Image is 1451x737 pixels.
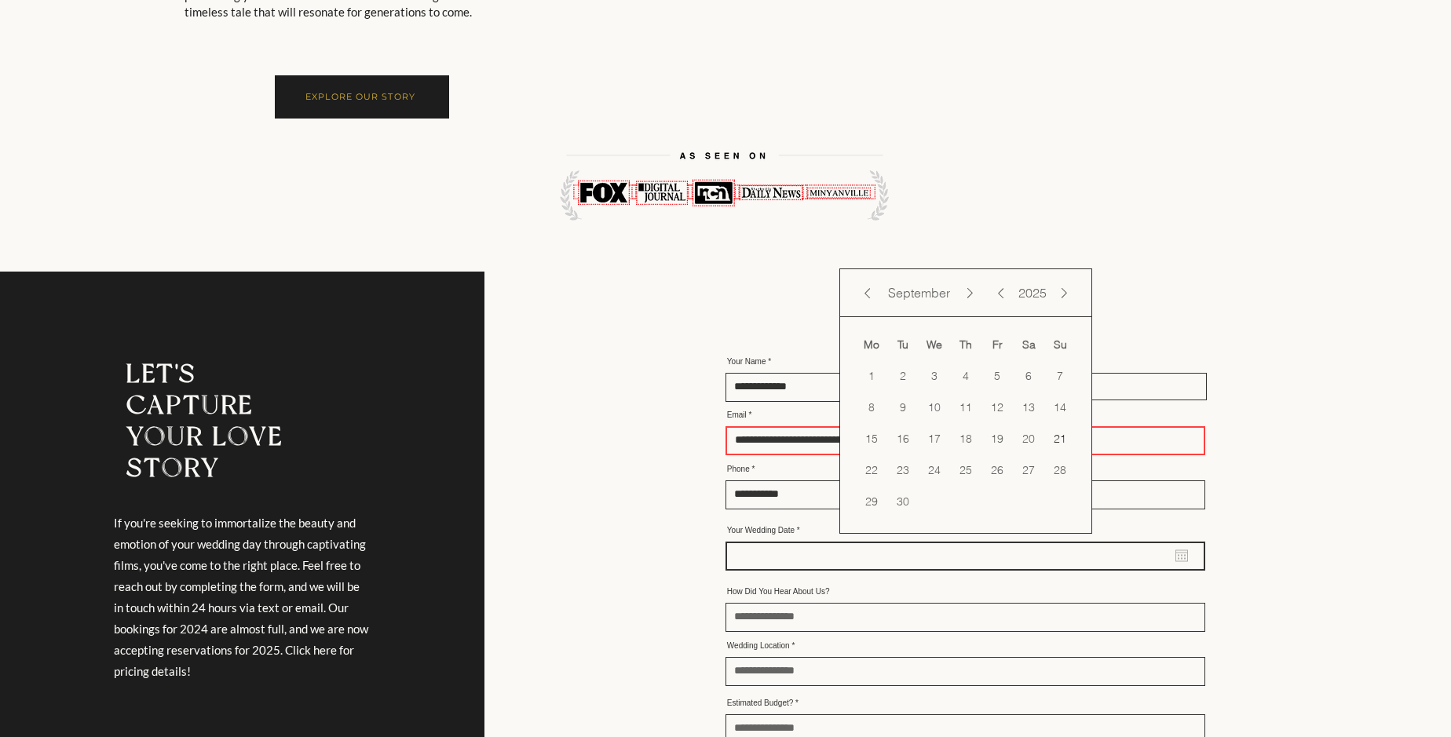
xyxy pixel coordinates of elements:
span: LET'S CAPTURE YOUR LOVE STORY [126,358,283,483]
span: 2 [889,362,917,390]
td: September 24 [919,454,950,486]
span: 9 [889,393,917,421]
td: September 8 [856,392,887,423]
td: September 1 [856,360,887,392]
span: 1 [857,362,886,390]
td: September 7 [1044,360,1076,392]
label: How Did You Hear About Us? [725,588,1205,596]
span: 26 [983,456,1011,484]
td: September 17 [919,423,950,454]
span: 22 [857,456,886,484]
span: EXPLORE OUR STORY [305,91,415,102]
td: September 23 [887,454,919,486]
span: Th [959,337,972,352]
span: We [927,337,942,352]
td: September 5 [981,360,1013,392]
td: September 3 [919,360,950,392]
td: September 13 [1013,392,1044,423]
span: 25 [952,456,980,484]
span: Tu [897,337,908,352]
button: Previous Year [993,283,1009,303]
span: Su [1054,337,1067,352]
td: September 9 [887,392,919,423]
button: Open calendar [1175,549,1188,562]
label: Phone [725,465,1205,473]
span: 15 [857,425,886,453]
td: September 25 [950,454,981,486]
td: September 16 [887,423,919,454]
td: September 12 [981,392,1013,423]
span: 27 [1014,456,1043,484]
td: September 29 [856,486,887,517]
td: September 30 [887,486,919,517]
td: September 21 [1044,423,1076,454]
span: If you're seeking to immortalize the beauty and emotion of your wedding day through captivating f... [114,516,368,678]
span: 10 [920,393,948,421]
label: Wedding Location [725,642,1205,650]
td: September 28 [1044,454,1076,486]
td: September 6 [1013,360,1044,392]
span: 6 [1014,362,1043,390]
span: 14 [1046,393,1074,421]
span: 8 [857,393,886,421]
span: 18 [952,425,980,453]
td: September 2 [887,360,919,392]
button: Previous Month [860,283,875,303]
span: 3 [920,362,948,390]
label: Estimated Budget? [725,699,1205,707]
span: 19 [983,425,1011,453]
span: 20 [1014,425,1043,453]
span: 21 [1046,425,1074,453]
td: September 10 [919,392,950,423]
td: September 11 [950,392,981,423]
span: 17 [920,425,948,453]
span: 24 [920,456,948,484]
td: September 14 [1044,392,1076,423]
span: 11 [952,393,980,421]
a: EXPLORE OUR STORY [275,75,449,119]
span: Mo [864,337,879,352]
img: Wedding Videographer near me [557,15,893,350]
button: Next Month [962,283,978,303]
td: September 27 [1013,454,1044,486]
span: Sa [1022,337,1036,352]
span: 23 [889,456,917,484]
td: September 18 [950,423,981,454]
span: 5 [983,362,1011,390]
td: September 22 [856,454,887,486]
label: Your Name [725,358,956,366]
td: September 15 [856,423,887,454]
span: 13 [1014,393,1043,421]
span: 30 [889,487,917,516]
td: September 26 [981,454,1013,486]
span: 7 [1046,362,1074,390]
span: 28 [1046,456,1074,484]
button: Next Year [1056,283,1072,303]
label: Your Wedding Date [725,527,1205,535]
button: Years, 2025 selected [1009,285,1056,301]
div: September [875,285,962,301]
label: Email [725,411,1205,419]
td: September 20 [1013,423,1044,454]
span: Fr [992,337,1003,352]
td: September 4 [950,360,981,392]
span: 29 [857,487,886,516]
td: September 19 [981,423,1013,454]
span: 4 [952,362,980,390]
span: 12 [983,393,1011,421]
span: 16 [889,425,917,453]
